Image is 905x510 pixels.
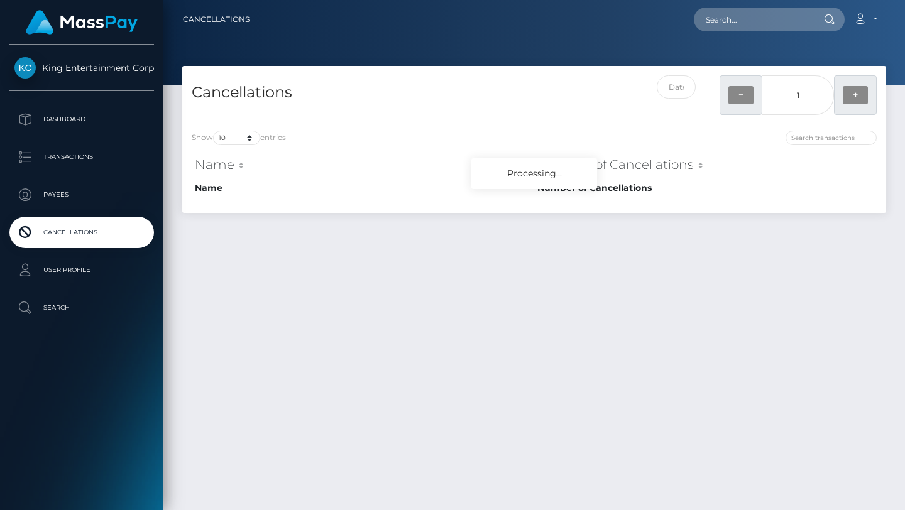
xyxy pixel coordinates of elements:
[14,148,149,166] p: Transactions
[14,261,149,279] p: User Profile
[786,131,877,145] input: Search transactions
[213,131,260,145] select: Showentries
[14,110,149,129] p: Dashboard
[853,89,858,100] strong: +
[728,86,754,104] button: −
[9,62,154,73] span: King Entertainment Corp
[9,141,154,173] a: Transactions
[192,131,286,145] label: Show entries
[14,185,149,204] p: Payees
[192,178,534,198] th: Name
[657,75,696,99] input: Date filter
[14,223,149,242] p: Cancellations
[14,57,36,79] img: King Entertainment Corp
[534,152,877,177] th: Number of Cancellations
[9,254,154,286] a: User Profile
[9,104,154,135] a: Dashboard
[26,10,138,35] img: MassPay Logo
[183,6,250,33] a: Cancellations
[14,298,149,317] p: Search
[192,152,534,177] th: Name
[9,217,154,248] a: Cancellations
[738,89,743,100] strong: −
[9,179,154,210] a: Payees
[192,82,525,104] h4: Cancellations
[471,158,597,189] div: Processing...
[534,178,877,198] th: Number of Cancellations
[9,292,154,323] a: Search
[694,8,812,31] input: Search...
[843,86,868,104] button: +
